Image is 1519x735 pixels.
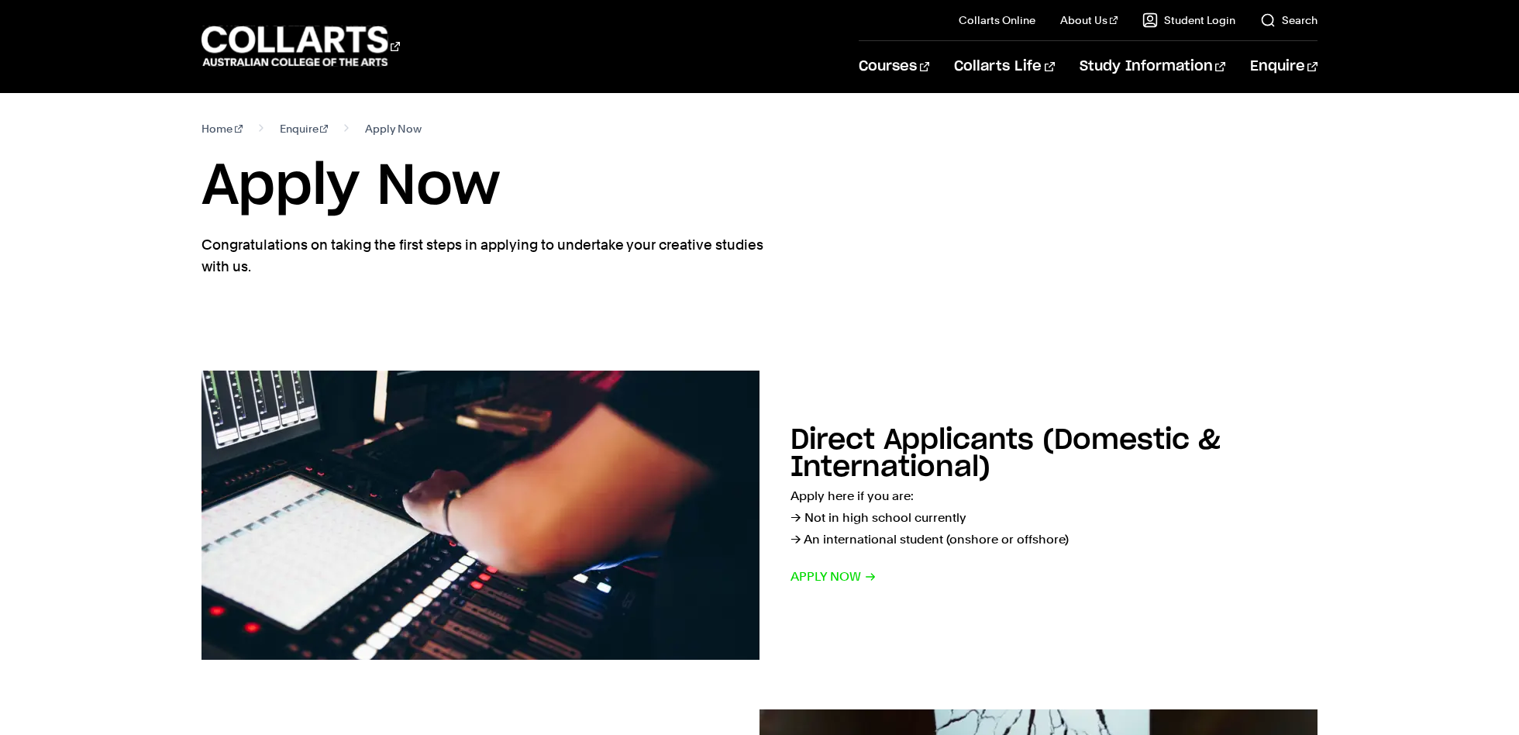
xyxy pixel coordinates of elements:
div: Go to homepage [201,24,400,68]
a: Collarts Online [959,12,1035,28]
a: Study Information [1080,41,1225,92]
a: Home [201,118,243,140]
p: Congratulations on taking the first steps in applying to undertake your creative studies with us. [201,234,767,278]
p: Apply here if you are: → Not in high school currently → An international student (onshore or offs... [790,485,1317,550]
a: Direct Applicants (Domestic & International) Apply here if you are:→ Not in high school currently... [201,371,1317,660]
h2: Direct Applicants (Domestic & International) [790,426,1221,481]
a: Enquire [280,118,329,140]
a: Collarts Life [954,41,1054,92]
h1: Apply Now [201,152,1317,222]
span: Apply Now [365,118,422,140]
span: Apply now [790,566,877,588]
a: About Us [1060,12,1118,28]
a: Courses [859,41,929,92]
a: Enquire [1250,41,1317,92]
a: Search [1260,12,1317,28]
a: Student Login [1142,12,1235,28]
